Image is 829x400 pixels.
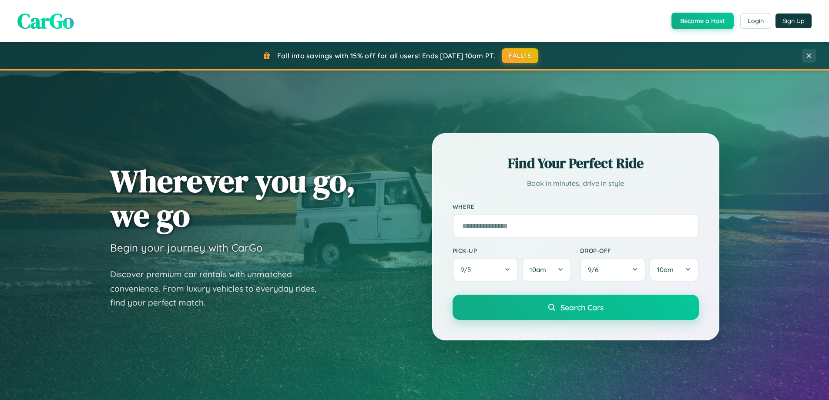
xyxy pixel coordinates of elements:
[453,154,699,173] h2: Find Your Perfect Ride
[453,258,519,282] button: 9/5
[17,7,74,35] span: CarGo
[671,13,734,29] button: Become a Host
[110,241,263,254] h3: Begin your journey with CarGo
[502,48,538,63] button: FALL15
[580,247,699,254] label: Drop-off
[453,203,699,210] label: Where
[453,247,571,254] label: Pick-up
[530,266,546,274] span: 10am
[657,266,674,274] span: 10am
[110,164,356,232] h1: Wherever you go, we go
[110,267,328,310] p: Discover premium car rentals with unmatched convenience. From luxury vehicles to everyday rides, ...
[775,13,812,28] button: Sign Up
[580,258,646,282] button: 9/6
[649,258,698,282] button: 10am
[277,51,495,60] span: Fall into savings with 15% off for all users! Ends [DATE] 10am PT.
[453,295,699,320] button: Search Cars
[560,303,604,312] span: Search Cars
[460,266,475,274] span: 9 / 5
[588,266,603,274] span: 9 / 6
[522,258,571,282] button: 10am
[740,13,771,29] button: Login
[453,177,699,190] p: Book in minutes, drive in style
